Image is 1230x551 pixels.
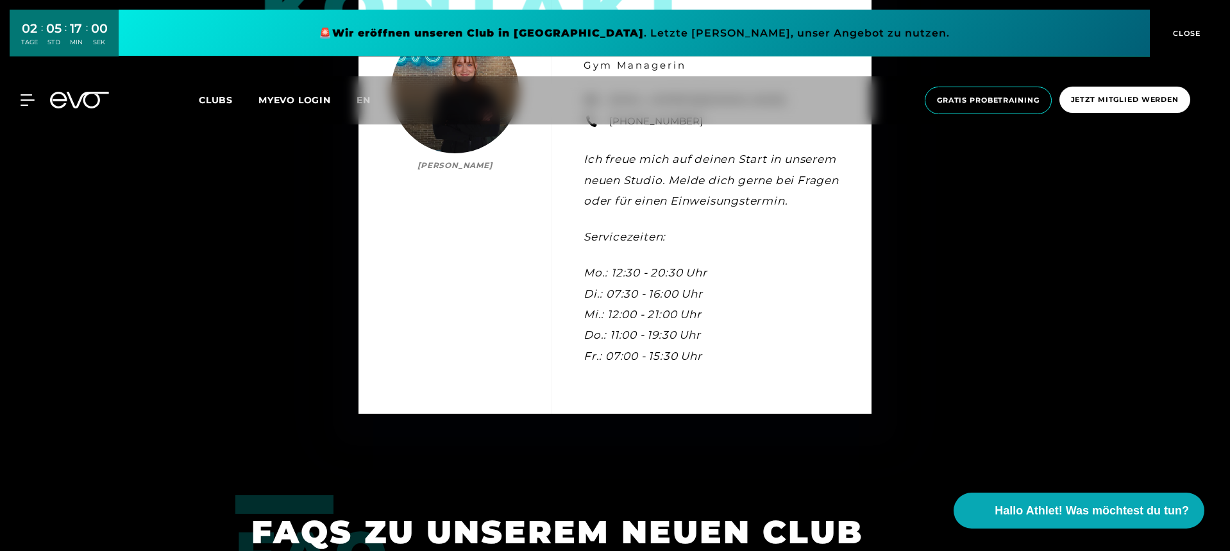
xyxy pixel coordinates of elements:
a: MYEVO LOGIN [258,94,331,106]
div: : [65,21,67,55]
span: Jetzt Mitglied werden [1071,94,1179,105]
button: CLOSE [1150,10,1220,56]
div: STD [46,38,62,47]
div: 05 [46,19,62,38]
div: SEK [91,38,108,47]
span: Clubs [199,94,233,106]
div: 00 [91,19,108,38]
div: MIN [70,38,83,47]
a: Clubs [199,94,258,106]
span: Hallo Athlet! Was möchtest du tun? [995,502,1189,520]
div: TAGE [21,38,38,47]
a: Gratis Probetraining [921,87,1056,114]
div: 17 [70,19,83,38]
a: en [357,93,386,108]
div: : [86,21,88,55]
div: 02 [21,19,38,38]
span: CLOSE [1170,28,1201,39]
div: : [41,21,43,55]
span: Gratis Probetraining [937,95,1040,106]
a: Jetzt Mitglied werden [1056,87,1194,114]
span: en [357,94,371,106]
button: Hallo Athlet! Was möchtest du tun? [954,493,1204,529]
